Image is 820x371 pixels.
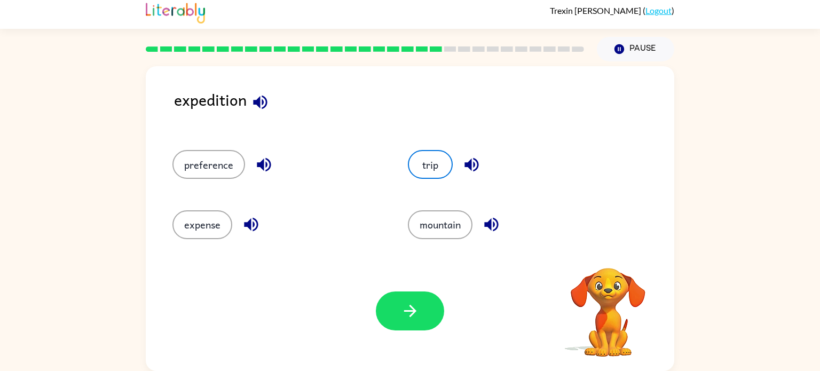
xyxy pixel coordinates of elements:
[408,210,472,239] button: mountain
[550,5,643,15] span: Trexin [PERSON_NAME]
[408,150,453,179] button: trip
[597,37,674,61] button: Pause
[174,88,674,129] div: expedition
[172,210,232,239] button: expense
[172,150,245,179] button: preference
[645,5,672,15] a: Logout
[555,251,661,358] video: Your browser must support playing .mp4 files to use Literably. Please try using another browser.
[550,5,674,15] div: ( )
